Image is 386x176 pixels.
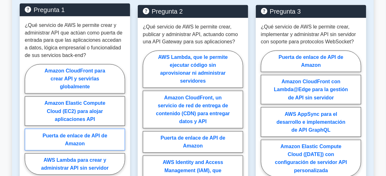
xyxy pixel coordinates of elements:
font: Puerta de enlace de API de Amazon [43,133,107,147]
font: Amazon Elastic Compute Cloud ([DATE]) con configuración de servidor API personalizada [275,144,347,173]
font: Pregunta 3 [270,8,301,15]
font: ¿Qué servicio de AWS le permite crear, publicar y administrar API, actuando como una API Gateway ... [143,24,238,45]
font: Puerta de enlace de API de Amazon [279,55,343,68]
font: Pregunta 1 [34,6,65,13]
font: AWS AppSync para el desarrollo e implementación de API GraphQL [277,111,346,133]
font: Amazon CloudFront, un servicio de red de entrega de contenido (CDN) para entregar datos y API [156,95,230,124]
font: ¿Qué servicio de AWS le permite crear, implementar y administrar API sin servidor con soporte par... [261,24,356,45]
font: Amazon Elastic Compute Cloud (EC2) para alojar aplicaciones API [44,101,105,122]
font: Amazon CloudFront con Lambda@Edge para la gestión de API sin servidor [274,79,348,100]
font: Amazon CloudFront para crear API y servirlas globalmente [44,68,105,90]
font: Pregunta 2 [152,8,183,15]
font: AWS Lambda, que le permite ejecutar código sin aprovisionar ni administrar servidores [158,55,228,84]
font: AWS Lambda para crear y administrar API sin servidor [41,158,109,171]
font: ¿Qué servicio de AWS le permite crear y administrar API que actúan como puerta de entrada para qu... [25,22,123,58]
font: Puerta de enlace de API de Amazon [161,135,225,149]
